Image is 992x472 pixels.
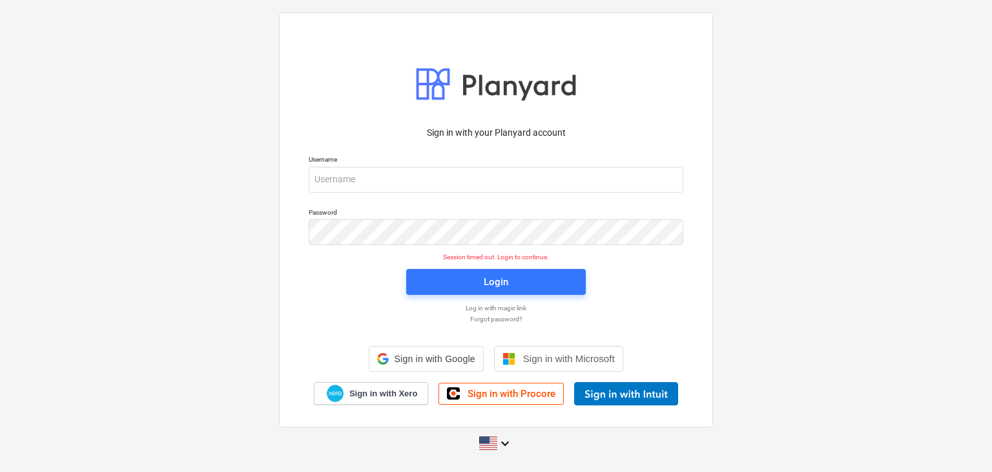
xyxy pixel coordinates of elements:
img: Xero logo [327,385,344,402]
i: keyboard_arrow_down [497,436,513,451]
input: Username [309,167,683,193]
a: Sign in with Xero [314,382,429,405]
button: Login [406,269,586,295]
div: Login [484,274,508,290]
img: Microsoft logo [502,352,515,365]
p: Password [309,208,683,219]
p: Session timed out. Login to continue. [301,253,691,261]
p: Username [309,155,683,166]
span: Sign in with Xero [349,388,417,400]
p: Sign in with your Planyard account [309,126,683,140]
a: Sign in with Procore [439,383,564,405]
span: Sign in with Google [394,354,475,364]
a: Forgot password? [302,315,690,323]
div: Sign in with Google [369,346,483,372]
iframe: Chat Widget [927,410,992,472]
span: Sign in with Procore [468,388,555,400]
a: Log in with magic link [302,304,690,312]
span: Sign in with Microsoft [523,353,615,364]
